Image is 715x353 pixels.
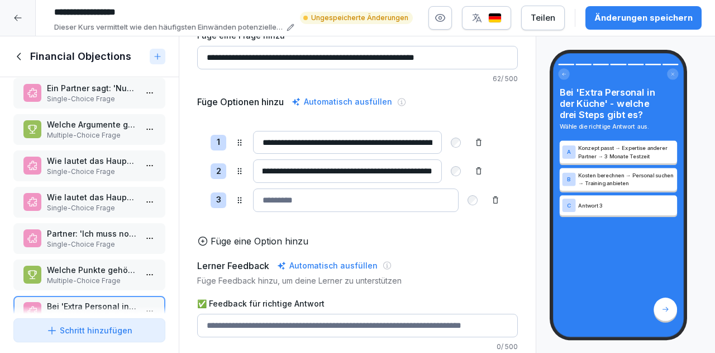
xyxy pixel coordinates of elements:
p: Bei 'Extra Personal in der Küche' - welche drei Steps gibt es? [47,300,136,312]
p: Welche Argumente gehören zum 'Second Step' bei der Objection '30% zu wenig' ? [47,119,136,130]
div: Ein Partner sagt: 'Nur 30%? Das ist mir zu wenig'. Was ist der ERSTE Schritt in deiner Antwort?Si... [13,78,165,109]
img: de.svg [488,13,502,23]
div: Bei 'Extra Personal in der Küche' - welche drei Steps gibt es?Single-Choice Frage [13,296,165,327]
p: Füge Feedback hinzu, um deine Lerner zu unterstützen [197,275,518,286]
p: Partner: 'Ich muss noch Fahrer bezahlen, Küche brauch ich auch noch extra jemanden'. Hauptargumen... [47,228,136,239]
button: Änderungen speichern [585,6,702,30]
p: Ungespeicherte Änderungen [311,13,408,23]
p: Dieser Kurs vermittelt wie den häufigsten Einwänden potenzieller Partner umzugehen und diese erfo... [54,22,283,33]
div: Teilen [531,12,555,24]
div: Partner: 'Ich muss noch Fahrer bezahlen, Küche brauch ich auch noch extra jemanden'. Hauptargumen... [13,223,165,254]
label: ✅ Feedback für richtige Antwort [197,298,518,309]
p: 3 [216,194,221,206]
p: 62 / 500 [197,74,518,84]
h5: Lerner Feedback [197,259,269,272]
div: Änderungen speichern [594,12,693,24]
p: Welche Punkte gehören zum 'Second Step' der Fahrer-Argumentation? [47,264,136,276]
h4: Bei 'Extra Personal in der Küche' - welche drei Steps gibt es? [560,87,677,121]
p: Ein Partner sagt: 'Nur 30%? Das ist mir zu wenig'. Was ist der ERSTE Schritt in deiner Antwort? [47,82,136,94]
p: Wie lautet das Hauptargument bei 'Du holst die 100% aus der Küche heraus'? [47,191,136,203]
p: 1 [217,136,220,149]
p: A [567,149,571,155]
p: Single-Choice Frage [47,203,136,213]
div: Welche Punkte gehören zum 'Second Step' der Fahrer-Argumentation?Multiple-Choice Frage [13,260,165,290]
p: Wie lautet das Hauptargument bei 'Du holst die 100% aus der Küche heraus'? [47,155,136,167]
p: Single-Choice Frage [47,94,136,104]
p: C [567,203,571,209]
div: Welche Argumente gehören zum 'Second Step' bei der Objection '30% zu wenig' ?Multiple-Choice Frage [13,114,165,145]
p: Wähle die richtige Antwort aus. [560,122,677,131]
p: Multiple-Choice Frage [47,130,136,140]
h1: Financial Objections [30,50,131,63]
p: Multiple-Choice Frage [47,276,136,286]
p: 0 / 500 [197,342,518,352]
button: Teilen [521,6,565,30]
div: Wie lautet das Hauptargument bei 'Du holst die 100% aus der Küche heraus'?Single-Choice Frage [13,187,165,218]
h5: Füge Optionen hinzu [197,95,284,109]
p: Konzept passt → Expertise anderer Partner → 3 Monate Testzeit [578,144,674,161]
p: Antwort 3 [578,201,674,209]
button: Schritt hinzufügen [13,318,165,342]
p: 2 [216,165,221,178]
p: Kosten berechnen → Personal suchen → Training anbieten [578,171,674,187]
div: Automatisch ausfüllen [275,259,380,272]
div: Wie lautet das Hauptargument bei 'Du holst die 100% aus der Küche heraus'?Single-Choice Frage [13,150,165,181]
p: Single-Choice Frage [47,167,136,177]
p: Füge eine Option hinzu [211,234,308,248]
p: B [567,176,571,182]
p: Single-Choice Frage [47,239,136,250]
div: Automatisch ausfüllen [289,95,394,109]
div: Schritt hinzufügen [46,324,132,336]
